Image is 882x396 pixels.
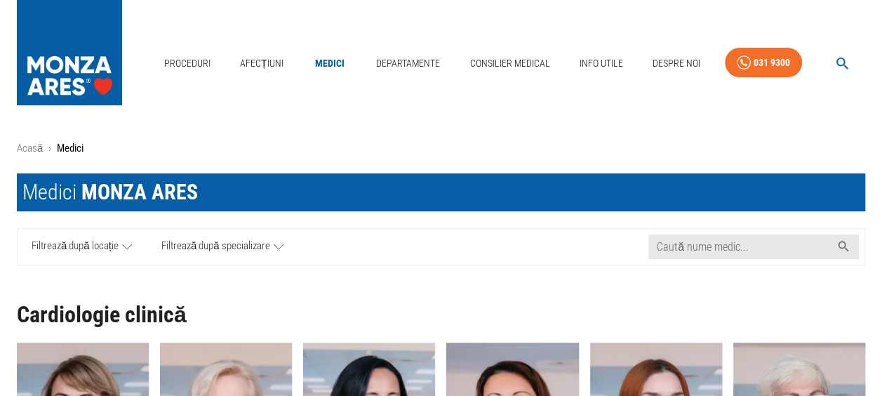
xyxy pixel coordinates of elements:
a: Consilier Medical [465,49,556,78]
div: 031 9300 [754,54,790,72]
a: Filtrează după specializare [147,229,298,265]
a: 031 9300 [725,48,802,78]
span: Filtrează după specializare [161,238,270,256]
div: Medici [22,179,198,206]
a: Info Utile [574,49,629,78]
li: › [48,140,51,157]
a: Departamente [370,49,446,78]
span: Filtrează după locație [32,238,119,256]
nav: breadcrumb [17,140,865,157]
span: MONZA ARES [81,180,198,204]
a: Afecțiuni [234,49,289,78]
h1: Cardiologie clinică [17,303,865,327]
a: Medici [307,49,352,78]
p: Medici [57,140,83,157]
a: Proceduri [159,49,216,78]
a: Despre Noi [647,49,706,78]
a: Filtrează după locație [18,229,147,265]
a: Acasă [17,142,43,154]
